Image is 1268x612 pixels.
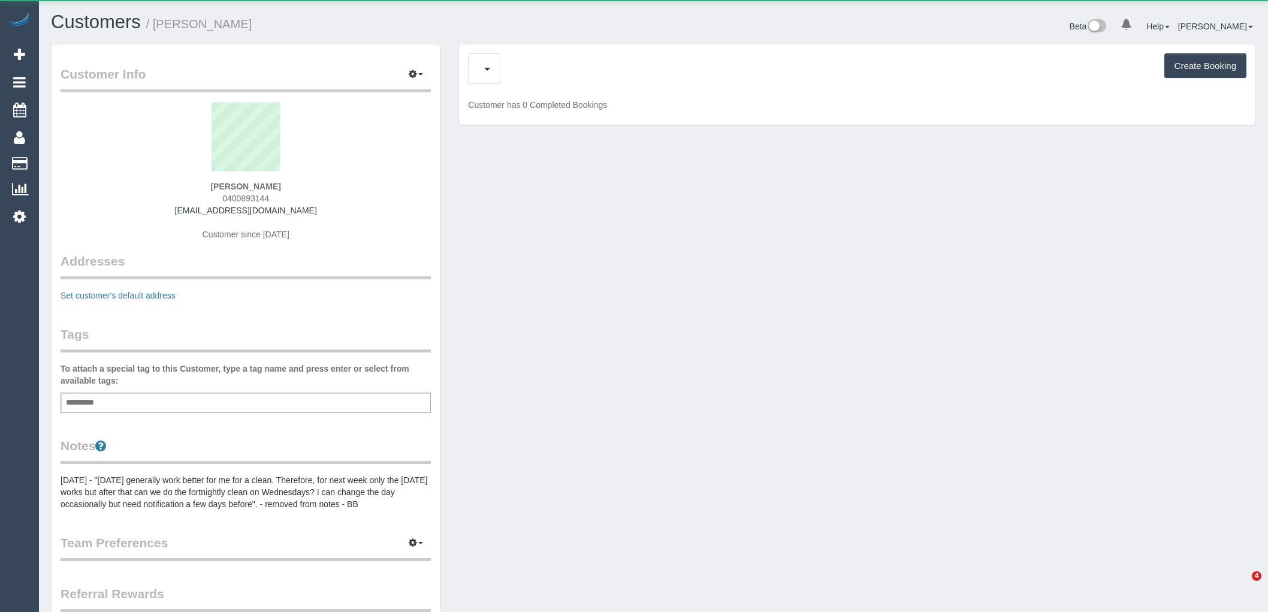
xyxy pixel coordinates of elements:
[203,230,289,239] span: Customer since [DATE]
[61,65,431,92] legend: Customer Info
[61,474,431,510] pre: [DATE] - "[DATE] generally work better for me for a clean. Therefore, for next week only the [DAT...
[175,206,317,215] a: [EMAIL_ADDRESS][DOMAIN_NAME]
[1227,571,1256,600] iframe: Intercom live chat
[222,194,269,203] span: 0400893144
[61,363,431,387] label: To attach a special tag to this Customer, type a tag name and press enter or select from availabl...
[61,437,431,464] legend: Notes
[1252,571,1261,581] span: 4
[7,12,31,29] img: Automaid Logo
[61,534,431,561] legend: Team Preferences
[1070,22,1107,31] a: Beta
[468,99,1246,111] p: Customer has 0 Completed Bookings
[1086,19,1106,35] img: New interface
[210,182,280,191] strong: [PERSON_NAME]
[1178,22,1253,31] a: [PERSON_NAME]
[51,11,141,32] a: Customers
[61,585,431,612] legend: Referral Rewards
[1146,22,1170,31] a: Help
[61,291,176,300] a: Set customer's default address
[146,17,252,31] small: / [PERSON_NAME]
[61,325,431,352] legend: Tags
[1164,53,1246,79] button: Create Booking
